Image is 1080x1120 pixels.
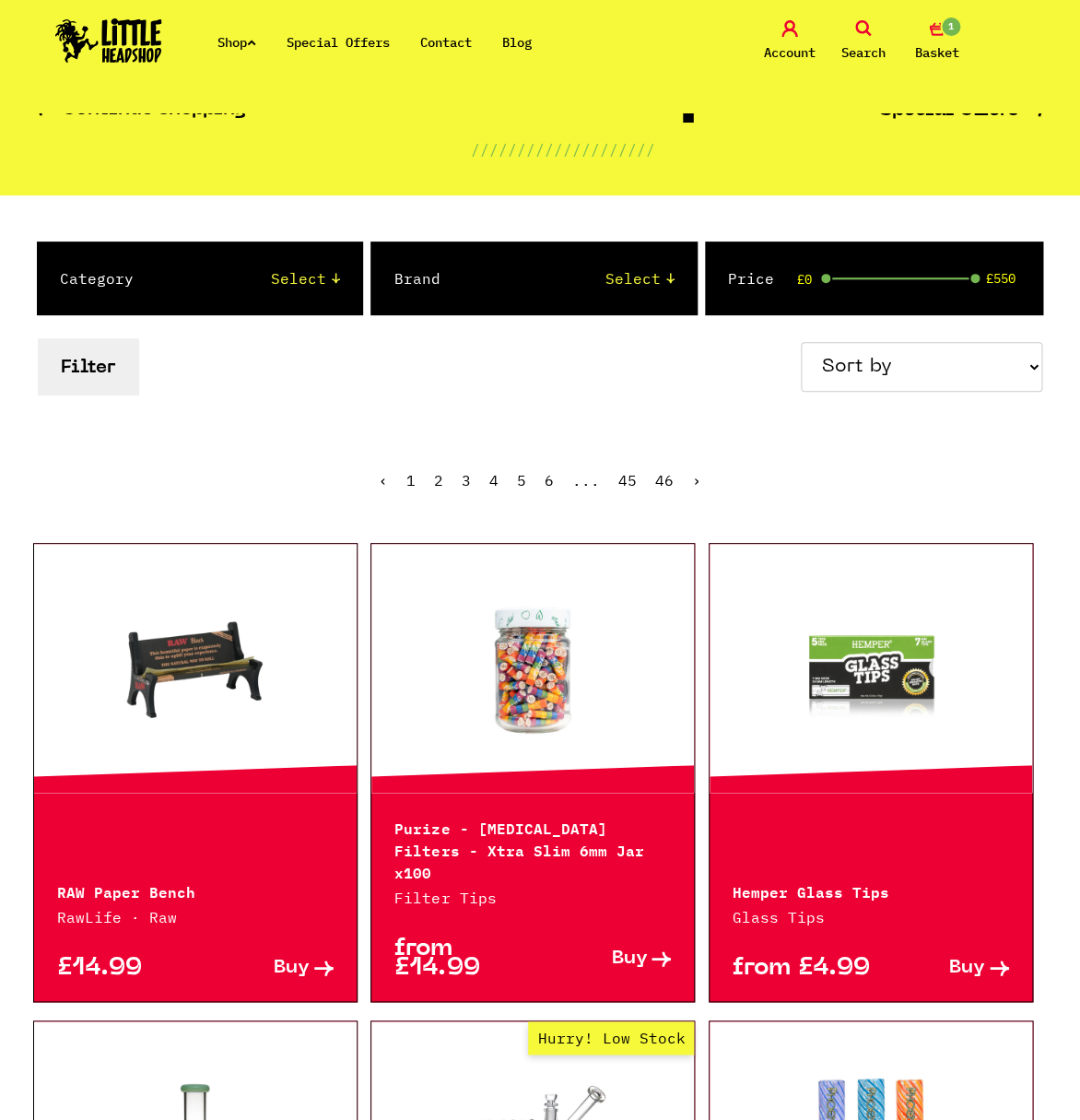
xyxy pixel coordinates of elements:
a: Next » [692,471,701,489]
a: 46 [655,471,674,489]
p: Filter Tips [394,887,671,909]
a: Buy [871,959,1009,978]
li: « Previous [379,473,388,488]
a: Buy [533,939,671,978]
span: ‹ [379,471,388,489]
p: £14.99 [57,959,195,978]
span: Buy [274,959,310,978]
span: Hurry! Low Stock [528,1021,694,1055]
span: 1 [406,471,416,489]
span: Account [764,41,816,64]
a: Contact [420,34,472,51]
a: Buy [195,959,334,978]
a: 5 [517,471,526,489]
a: Blog [502,34,532,51]
a: Account [757,20,822,64]
p: from £4.99 [733,959,871,978]
span: Basket [915,41,959,64]
img: Little Head Shop Logo [55,18,162,63]
span: £0 [797,272,812,287]
p: Purize - [MEDICAL_DATA] Filters - Xtra Slim 6mm Jar x100 [394,816,671,882]
p: Hemper Glass Tips [733,879,1009,902]
a: 3 [462,471,471,489]
a: Search [831,20,896,64]
a: 4 [489,471,499,489]
a: 6 [545,471,554,489]
a: 1 Basket [905,20,969,64]
p: RAW Paper Bench [57,879,334,902]
span: Search [841,41,886,64]
a: Special Offers [287,34,390,51]
span: £550 [986,271,1015,286]
p: from £14.99 [394,939,533,978]
a: 45 [618,471,637,489]
a: Shop [217,34,256,51]
span: Buy [949,959,985,978]
span: ... [572,471,600,489]
label: Category [60,267,134,289]
button: Filter [38,338,138,395]
span: 1 [940,16,962,38]
p: RawLife · Raw [57,906,334,928]
label: Price [728,267,774,289]
span: Buy [611,949,647,969]
label: Brand [393,267,440,289]
a: 2 [434,471,443,489]
p: //////////////////// [471,138,655,160]
p: Glass Tips [733,906,1009,928]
